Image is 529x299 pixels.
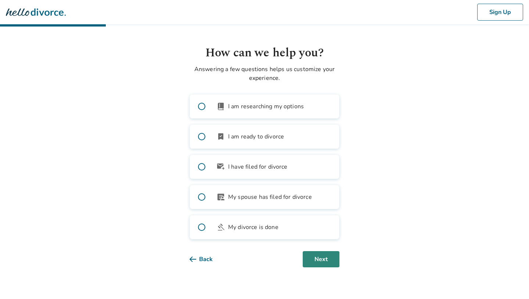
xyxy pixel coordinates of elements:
span: My divorce is done [228,223,278,232]
span: book_2 [216,102,225,111]
span: outgoing_mail [216,162,225,171]
span: gavel [216,223,225,232]
span: I am researching my options [228,102,304,111]
span: I am ready to divorce [228,132,284,141]
span: I have filed for divorce [228,162,288,171]
span: article_person [216,193,225,201]
button: Next [303,251,339,267]
span: My spouse has filed for divorce [228,193,312,201]
span: bookmark_check [216,132,225,141]
p: Answering a few questions helps us customize your experience. [190,65,339,82]
button: Sign Up [477,4,523,21]
button: Back [190,251,224,267]
h1: How can we help you? [190,44,339,62]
